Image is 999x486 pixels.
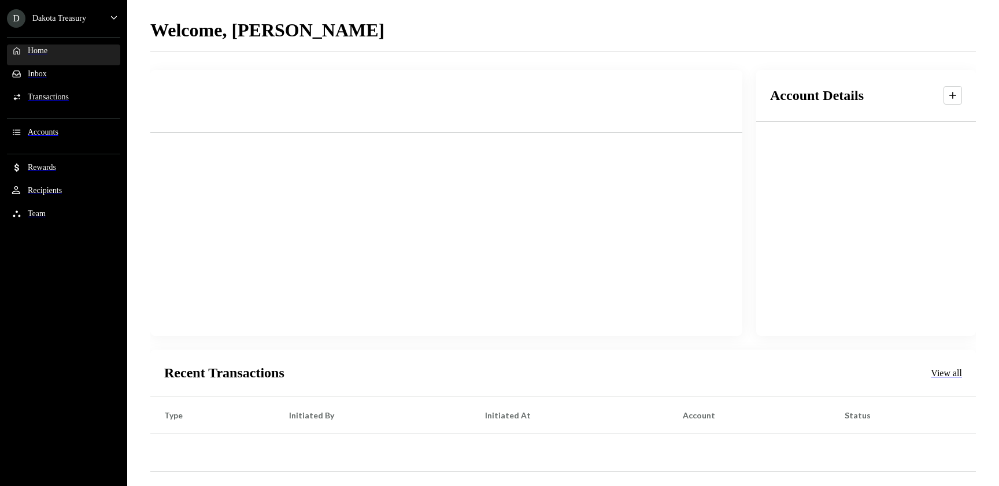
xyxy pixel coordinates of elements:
th: Type [150,396,275,433]
th: Status [831,396,976,433]
a: View all [931,367,962,379]
div: Inbox [28,69,47,79]
a: Home [7,44,120,65]
div: Home [28,46,47,55]
div: Rewards [28,163,56,172]
div: Accounts [28,128,58,137]
div: Transactions [28,92,69,102]
a: Inbox [7,68,120,88]
h2: Recent Transactions [164,363,284,383]
h1: Welcome, [PERSON_NAME] [150,18,384,42]
th: Account [669,396,831,433]
div: Dakota Treasury [32,14,86,23]
h2: Account Details [770,86,864,105]
a: Accounts [7,126,120,147]
div: Team [28,209,46,218]
a: Recipients [7,184,120,205]
div: View all [931,368,962,379]
div: Recipients [28,186,62,195]
th: Initiated By [275,396,471,433]
div: D [7,9,25,28]
th: Initiated At [471,396,669,433]
a: Transactions [7,91,120,112]
a: Team [7,207,120,228]
a: Rewards [7,161,120,182]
